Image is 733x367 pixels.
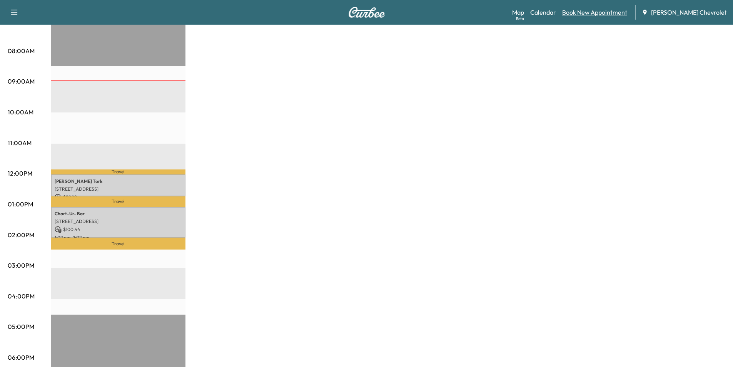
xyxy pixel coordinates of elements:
[512,8,524,17] a: MapBeta
[8,230,34,240] p: 02:00PM
[55,226,182,233] p: $ 100.44
[8,138,32,147] p: 11:00AM
[562,8,627,17] a: Book New Appointment
[8,261,34,270] p: 03:00PM
[51,238,185,250] p: Travel
[516,16,524,22] div: Beta
[8,199,33,209] p: 01:00PM
[55,235,182,241] p: 1:02 pm - 2:02 pm
[55,211,182,217] p: Chart-Ur- Bar
[8,292,35,301] p: 04:00PM
[530,8,556,17] a: Calendar
[51,169,185,174] p: Travel
[55,186,182,192] p: [STREET_ADDRESS]
[348,7,385,18] img: Curbee Logo
[8,353,34,362] p: 06:00PM
[8,46,35,55] p: 08:00AM
[55,194,182,201] p: $ 89.99
[8,322,34,331] p: 05:00PM
[51,196,185,207] p: Travel
[8,107,33,117] p: 10:00AM
[55,178,182,184] p: [PERSON_NAME] Tork
[8,169,32,178] p: 12:00PM
[651,8,727,17] span: [PERSON_NAME] Chevrolet
[55,218,182,225] p: [STREET_ADDRESS]
[8,77,35,86] p: 09:00AM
